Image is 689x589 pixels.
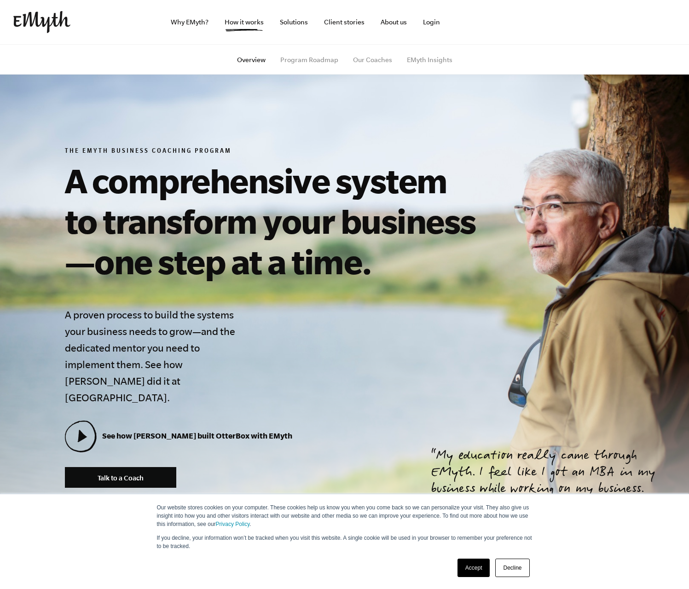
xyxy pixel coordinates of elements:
a: Overview [237,56,266,64]
iframe: Embedded CTA [579,12,676,32]
h1: A comprehensive system to transform your business—one step at a time. [65,160,485,282]
h4: A proven process to build the systems your business needs to grow—and the dedicated mentor you ne... [65,306,242,406]
a: Privacy Policy [216,521,250,527]
p: If you decline, your information won’t be tracked when you visit this website. A single cookie wi... [157,534,533,550]
a: Our Coaches [353,56,392,64]
img: EMyth [13,11,70,33]
p: Our website stores cookies on your computer. These cookies help us know you when you come back so... [157,503,533,528]
a: Decline [495,559,529,577]
a: See how [PERSON_NAME] built OtterBox with EMyth [65,431,292,440]
a: Talk to a Coach [65,467,176,488]
span: Talk to a Coach [98,474,144,482]
a: EMyth Insights [407,56,452,64]
a: Accept [457,559,490,577]
h6: The EMyth Business Coaching Program [65,147,485,156]
p: My education really came through EMyth. I feel like I got an MBA in my business while working on ... [431,449,667,548]
a: Program Roadmap [280,56,338,64]
iframe: Embedded CTA [478,12,575,32]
